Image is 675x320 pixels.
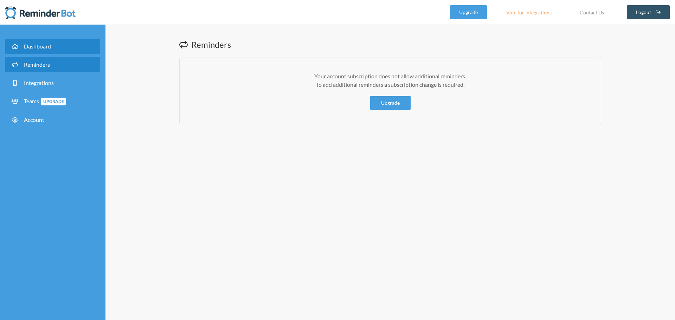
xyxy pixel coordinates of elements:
[24,98,66,104] span: Teams
[24,43,51,50] span: Dashboard
[24,61,50,68] span: Reminders
[5,57,100,72] a: Reminders
[179,39,601,51] h1: Reminders
[5,112,100,128] a: Account
[41,98,66,105] span: Upgrade
[5,93,100,109] a: TeamsUpgrade
[370,96,411,110] a: Upgrade
[450,5,487,19] a: Upgrade
[497,5,560,19] a: Vote for Integrations
[5,39,100,54] a: Dashboard
[5,75,100,91] a: Integrations
[571,5,613,19] a: Contact Us
[24,116,44,123] span: Account
[5,5,76,19] img: Reminder Bot
[24,79,54,86] span: Integrations
[194,72,587,89] p: Your account subscription does not allow additional reminders. To add additional reminders a subs...
[627,5,670,19] a: Logout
